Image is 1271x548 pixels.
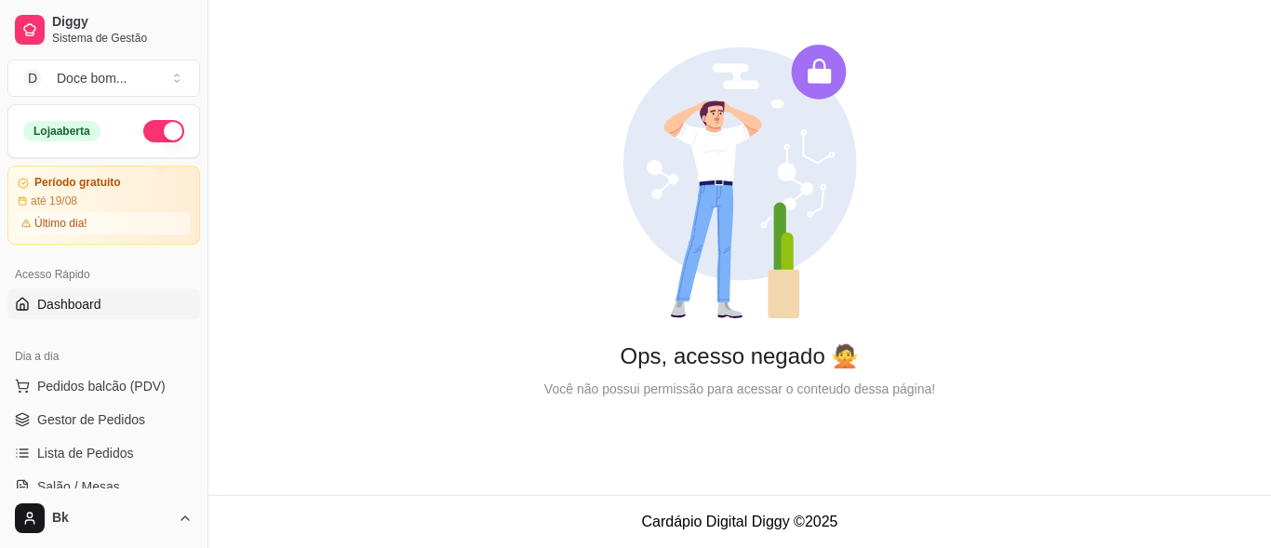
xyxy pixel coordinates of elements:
span: Pedidos balcão (PDV) [37,377,166,395]
button: Select a team [7,60,200,97]
span: Salão / Mesas [37,477,120,496]
div: Loja aberta [23,121,100,141]
button: Alterar Status [143,120,184,142]
a: Salão / Mesas [7,472,200,501]
article: Último dia! [34,216,87,231]
span: Dashboard [37,295,101,314]
button: Bk [7,496,200,541]
a: Dashboard [7,289,200,319]
span: Sistema de Gestão [52,31,193,46]
a: Gestor de Pedidos [7,405,200,434]
div: Você não possui permissão para acessar o conteudo dessa página! [238,379,1241,399]
footer: Cardápio Digital Diggy © 2025 [208,495,1271,548]
a: DiggySistema de Gestão [7,7,200,52]
button: Pedidos balcão (PDV) [7,371,200,401]
article: até 19/08 [31,194,77,208]
span: Gestor de Pedidos [37,410,145,429]
div: Acesso Rápido [7,260,200,289]
div: Dia a dia [7,341,200,371]
span: Lista de Pedidos [37,444,134,462]
a: Lista de Pedidos [7,438,200,468]
span: Diggy [52,14,193,31]
div: Doce bom ... [57,69,127,87]
span: D [23,69,42,87]
div: Ops, acesso negado 🙅 [238,341,1241,371]
article: Período gratuito [34,176,121,190]
a: Período gratuitoaté 19/08Último dia! [7,166,200,245]
span: Bk [52,510,170,527]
